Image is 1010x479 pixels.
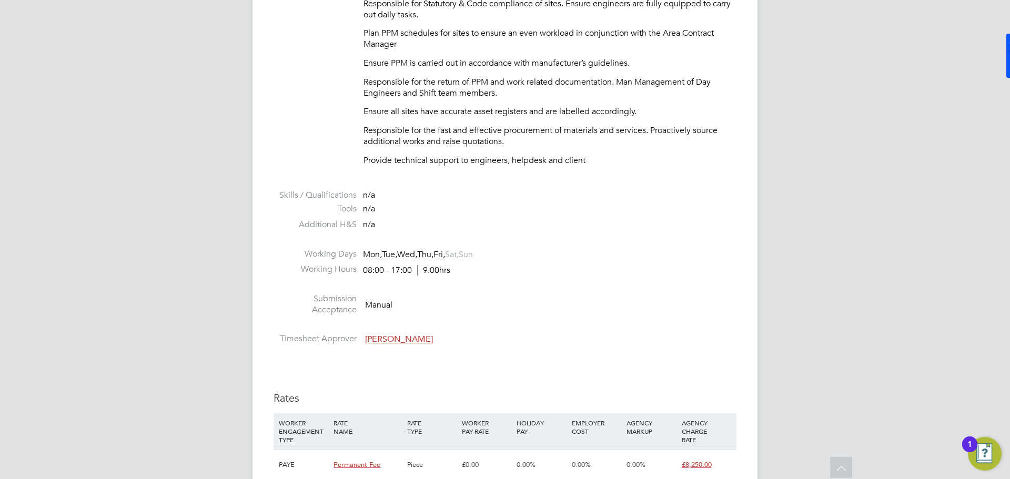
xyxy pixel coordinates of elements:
[627,460,645,469] span: 0.00%
[459,249,473,260] span: Sun
[417,265,450,276] span: 9.00hrs
[363,106,736,117] p: Ensure all sites have accurate asset registers and are labelled accordingly.
[274,264,357,275] label: Working Hours
[514,413,569,441] div: HOLIDAY PAY
[968,437,1002,471] button: Open Resource Center, 1 new notification
[276,413,331,449] div: WORKER ENGAGEMENT TYPE
[417,249,433,260] span: Thu,
[363,219,375,230] span: n/a
[363,28,736,50] p: Plan PPM schedules for sites to ensure an even workload in conjunction with the Area Contract Man...
[967,444,972,458] div: 1
[405,413,459,441] div: RATE TYPE
[363,58,736,69] p: Ensure PPM is carried out in accordance with manufacturer’s guidelines.
[569,413,624,441] div: EMPLOYER COST
[363,155,736,166] p: Provide technical support to engineers, helpdesk and client
[365,334,433,345] span: [PERSON_NAME]
[331,413,404,441] div: RATE NAME
[624,413,679,441] div: AGENCY MARKUP
[445,249,459,260] span: Sat,
[459,413,514,441] div: WORKER PAY RATE
[433,249,445,260] span: Fri,
[572,460,591,469] span: 0.00%
[274,249,357,260] label: Working Days
[517,460,536,469] span: 0.00%
[363,125,736,147] p: Responsible for the fast and effective procurement of materials and services. Proactively source ...
[365,300,392,310] span: Manual
[274,203,357,215] label: Tools
[274,219,357,230] label: Additional H&S
[682,460,712,469] span: £8,250.00
[363,249,382,260] span: Mon,
[363,203,375,214] span: n/a
[274,391,736,405] h3: Rates
[363,190,375,200] span: n/a
[363,77,736,99] p: Responsible for the return of PPM and work related documentation. Man Management of Day Engineers...
[274,293,357,315] label: Submission Acceptance
[274,190,357,201] label: Skills / Qualifications
[679,413,734,449] div: AGENCY CHARGE RATE
[274,333,357,344] label: Timesheet Approver
[397,249,417,260] span: Wed,
[334,460,380,469] span: Permanent Fee
[382,249,397,260] span: Tue,
[363,265,450,276] div: 08:00 - 17:00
